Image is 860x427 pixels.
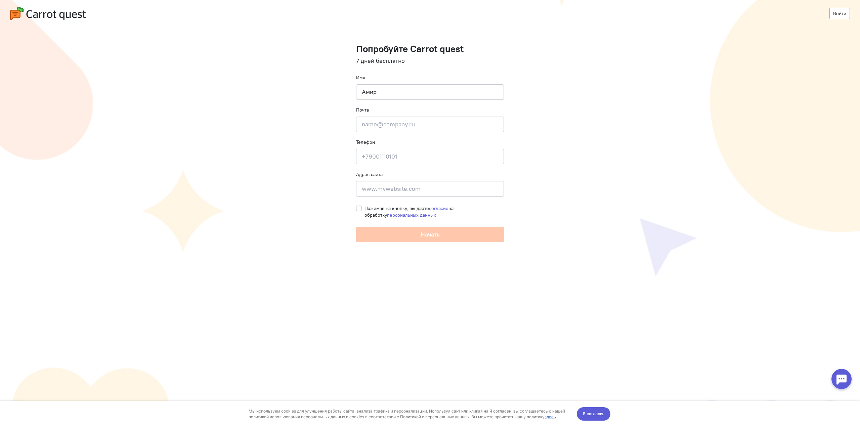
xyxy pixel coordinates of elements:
[356,227,504,242] button: Начать
[356,74,365,81] label: Имя
[356,117,504,132] input: name@company.ru
[10,7,86,20] img: carrot-quest-logo.svg
[583,10,605,16] span: Я согласен
[545,13,556,18] a: здесь
[356,106,369,113] label: Почта
[249,7,569,19] div: Мы используем cookies для улучшения работы сайта, анализа трафика и персонализации. Используя сай...
[364,205,454,218] span: Нажимая на кнопку, вы даете на обработку
[421,230,440,238] span: Начать
[356,44,504,54] h1: Попробуйте Carrot quest
[429,205,448,211] a: согласие
[577,6,610,20] button: Я согласен
[356,84,504,100] input: Ваше имя
[356,181,504,197] input: www.mywebsite.com
[387,212,436,218] a: персональных данных
[356,139,375,145] label: Телефон
[356,149,504,164] input: +79001110101
[356,57,504,64] h4: 7 дней бесплатно
[829,8,850,19] a: Войти
[356,171,383,178] label: Адрес сайта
